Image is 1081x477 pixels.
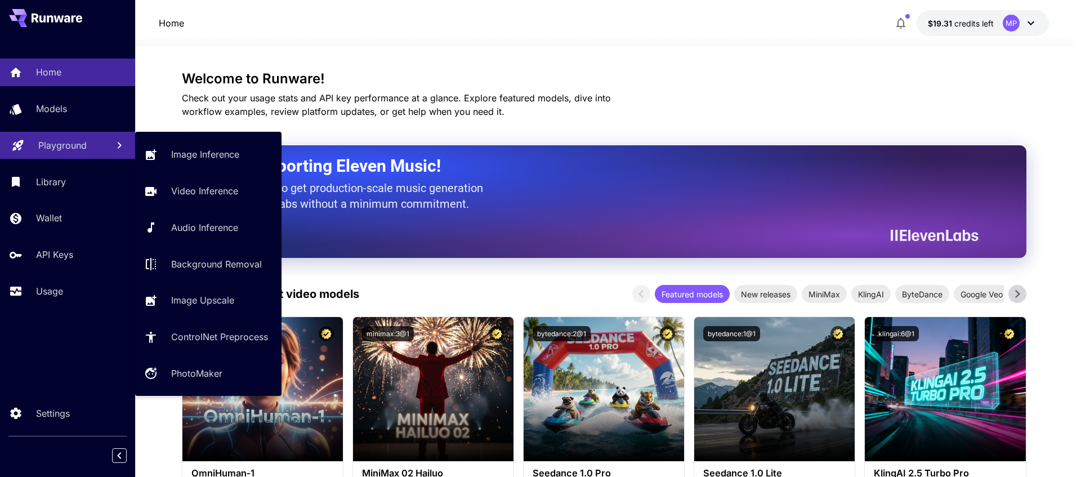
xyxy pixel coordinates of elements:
[353,317,513,461] img: alt
[120,445,135,466] div: Collapse sidebar
[655,288,730,300] span: Featured models
[36,284,63,298] p: Usage
[694,317,855,461] img: alt
[135,177,282,205] a: Video Inference
[533,326,591,341] button: bytedance:2@1
[210,180,492,212] p: The only way to get production-scale music generation from Eleven Labs without a minimum commitment.
[36,102,67,115] p: Models
[1003,15,1020,32] div: MP
[703,326,760,341] button: bytedance:1@1
[171,367,222,380] p: PhotoMaker
[1002,326,1017,341] button: Certified Model – Vetted for best performance and includes a commercial license.
[182,92,611,117] span: Check out your usage stats and API key performance at a glance. Explore featured models, dive int...
[36,65,61,79] p: Home
[895,288,949,300] span: ByteDance
[171,330,268,344] p: ControlNet Preprocess
[159,16,184,30] p: Home
[171,257,262,271] p: Background Removal
[171,148,239,161] p: Image Inference
[362,326,414,341] button: minimax:3@1
[830,326,846,341] button: Certified Model – Vetted for best performance and includes a commercial license.
[928,17,994,29] div: $19.30516
[874,326,919,341] button: klingai:6@1
[135,323,282,351] a: ControlNet Preprocess
[135,141,282,168] a: Image Inference
[954,288,1009,300] span: Google Veo
[171,293,234,307] p: Image Upscale
[36,248,73,261] p: API Keys
[524,317,684,461] img: alt
[319,326,334,341] button: Certified Model – Vetted for best performance and includes a commercial license.
[36,211,62,225] p: Wallet
[135,250,282,278] a: Background Removal
[36,407,70,420] p: Settings
[171,184,238,198] p: Video Inference
[159,16,184,30] nav: breadcrumb
[182,71,1026,87] h3: Welcome to Runware!
[135,214,282,242] a: Audio Inference
[112,448,127,463] button: Collapse sidebar
[660,326,675,341] button: Certified Model – Vetted for best performance and includes a commercial license.
[851,288,891,300] span: KlingAI
[135,360,282,387] a: PhotoMaker
[38,139,87,152] p: Playground
[171,221,238,234] p: Audio Inference
[802,288,847,300] span: MiniMax
[917,10,1049,36] button: $19.30516
[210,155,970,177] h2: Now Supporting Eleven Music!
[928,19,954,28] span: $19.31
[865,317,1025,461] img: alt
[734,288,797,300] span: New releases
[36,175,66,189] p: Library
[954,19,994,28] span: credits left
[135,287,282,314] a: Image Upscale
[489,326,504,341] button: Certified Model – Vetted for best performance and includes a commercial license.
